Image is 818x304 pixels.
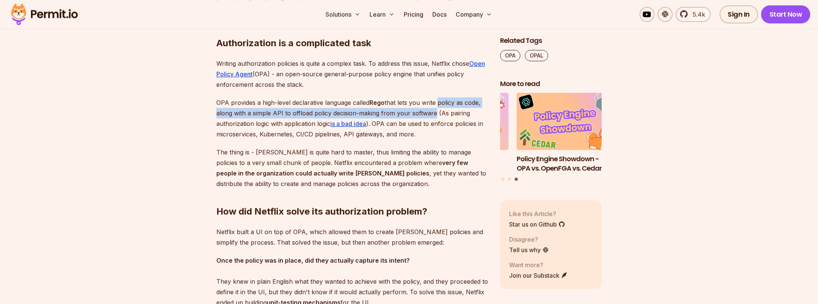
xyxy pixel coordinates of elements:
a: 5.4k [676,7,711,22]
p: Want more? [509,260,568,269]
h3: Implementing Database Permissions [407,154,509,173]
p: Writing authorization policies is quite a complex task. To address this issue, Netflix chose (OPA... [216,58,488,90]
a: Open Policy Agent [216,60,485,78]
strong: Once the policy was in place, did they actually capture its intent? [216,257,410,264]
h2: More to read [500,79,602,89]
strong: Rego [369,99,385,106]
h2: How did Netflix solve its authorization problem? [216,175,488,218]
a: Tell us why [509,245,549,254]
div: Posts [500,93,602,182]
a: OPA [500,50,520,61]
img: Permit logo [8,2,81,27]
button: Company [453,7,495,22]
span: 5.4k [689,10,705,19]
button: Learn [366,7,398,22]
a: Docs [429,7,450,22]
p: Netflix built a UI on top of OPA, which allowed them to create [PERSON_NAME] policies and simplif... [216,227,488,248]
a: OPAL [525,50,548,61]
p: The thing is - [PERSON_NAME] is quite hard to master, thus limiting the ability to manage policie... [216,147,488,189]
li: 3 of 3 [517,93,618,173]
button: Go to slide 1 [501,178,504,181]
button: Go to slide 3 [514,178,518,181]
a: is a bad idea [330,120,366,127]
a: Pricing [401,7,426,22]
button: Solutions [322,7,363,22]
button: Go to slide 2 [508,178,511,181]
a: Sign In [720,5,759,23]
li: 2 of 3 [407,93,509,173]
a: Star us on Github [509,220,565,229]
strong: very few people in the organization could actually write [PERSON_NAME] policies [216,159,468,177]
p: Like this Article? [509,209,565,218]
a: Policy Engine Showdown - OPA vs. OpenFGA vs. Cedar Policy Engine Showdown - OPA vs. OpenFGA vs. C... [517,93,618,173]
h2: Related Tags [500,36,602,45]
p: OPA provides a high-level declarative language called that lets you write policy as code, along w... [216,97,488,139]
img: Policy Engine Showdown - OPA vs. OpenFGA vs. Cedar [517,93,618,150]
a: Join our Substack [509,271,568,280]
a: Start Now [761,5,810,23]
p: Disagree? [509,235,549,244]
h3: Policy Engine Showdown - OPA vs. OpenFGA vs. Cedar [517,154,618,173]
img: Implementing Database Permissions [407,93,509,150]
